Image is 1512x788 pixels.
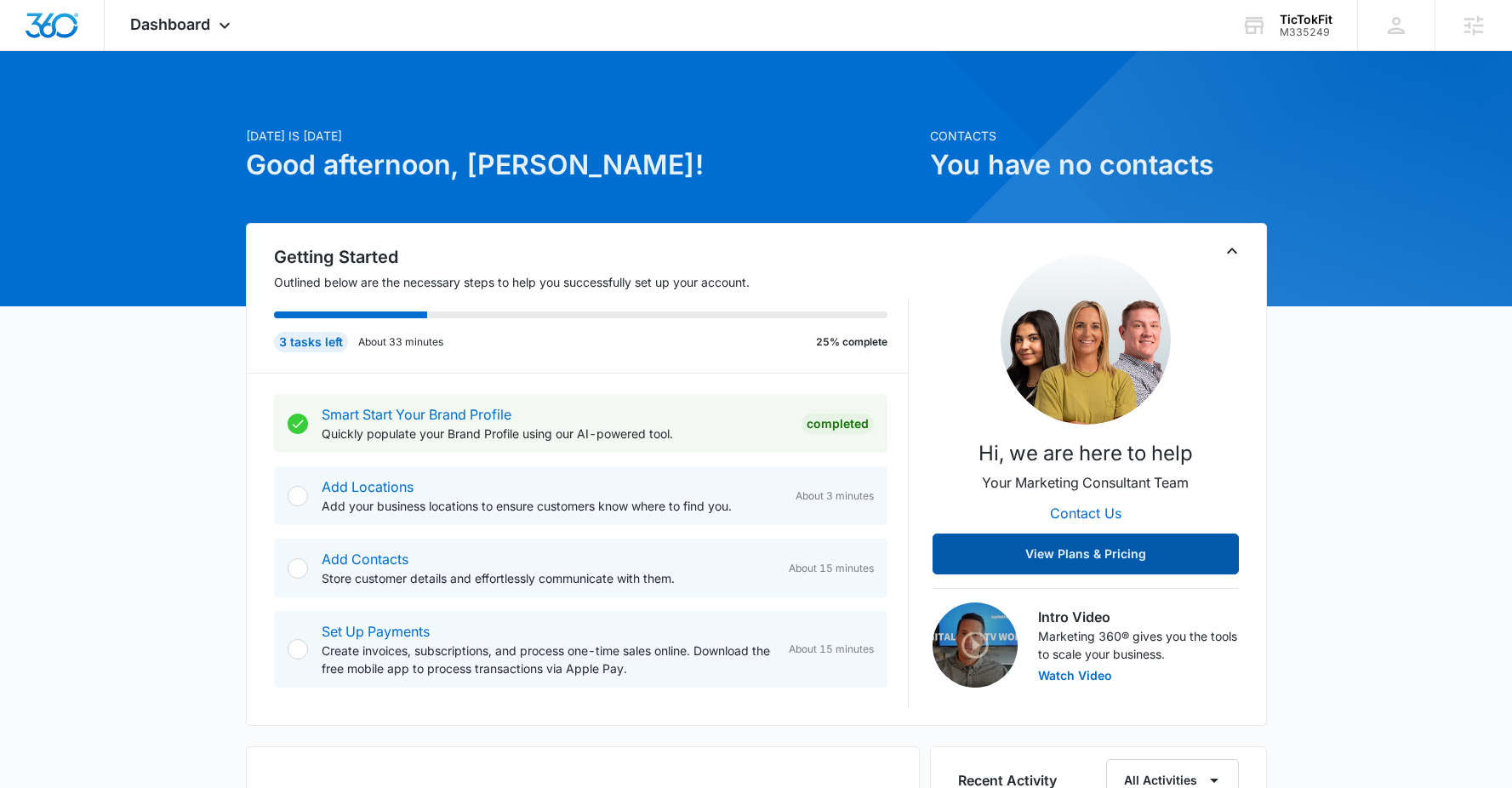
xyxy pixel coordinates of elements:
p: Store customer details and effortlessly communicate with them. [322,569,775,587]
p: Hi, we are here to help [979,438,1193,469]
span: Dashboard [130,15,210,33]
img: Intro Video [933,602,1018,688]
a: Add Contacts [322,551,408,568]
p: Add your business locations to ensure customers know where to find you. [322,497,782,515]
a: Set Up Payments [322,623,430,640]
p: Quickly populate your Brand Profile using our AI-powered tool. [322,425,788,443]
p: 25% complete [816,334,887,350]
a: Smart Start Your Brand Profile [322,406,511,423]
button: Contact Us [1033,493,1138,534]
span: About 3 minutes [796,488,874,504]
h1: You have no contacts [930,145,1267,186]
a: Add Locations [322,478,414,495]
span: About 15 minutes [789,642,874,657]
div: account name [1280,13,1332,26]
h2: Getting Started [274,244,909,270]
p: Create invoices, subscriptions, and process one-time sales online. Download the free mobile app t... [322,642,775,677]
div: account id [1280,26,1332,38]
p: Your Marketing Consultant Team [982,472,1189,493]
div: Completed [802,414,874,434]
p: Contacts [930,127,1267,145]
div: 3 tasks left [274,332,348,352]
button: Watch Video [1038,670,1112,682]
p: Marketing 360® gives you the tools to scale your business. [1038,627,1239,663]
h3: Intro Video [1038,607,1239,627]
span: About 15 minutes [789,561,874,576]
h1: Good afternoon, [PERSON_NAME]! [246,145,920,186]
p: Outlined below are the necessary steps to help you successfully set up your account. [274,273,909,291]
p: About 33 minutes [358,334,443,350]
p: [DATE] is [DATE] [246,127,920,145]
button: Toggle Collapse [1222,241,1242,261]
button: View Plans & Pricing [933,534,1239,574]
